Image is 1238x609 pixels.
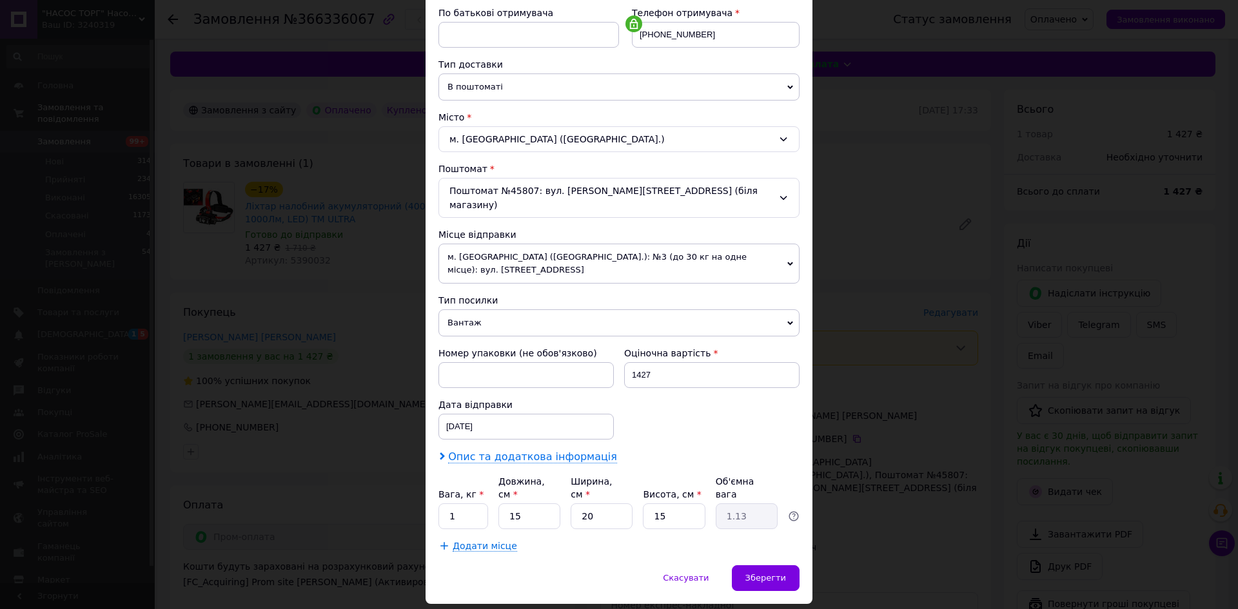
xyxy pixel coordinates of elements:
[663,573,709,583] span: Скасувати
[438,347,614,360] div: Номер упаковки (не обов'язково)
[632,8,732,18] span: Телефон отримувача
[438,295,498,305] span: Тип посилки
[438,489,484,499] label: Вага, кг
[632,22,800,48] input: +380
[438,8,553,18] span: По батькові отримувача
[438,111,800,124] div: Місто
[438,178,800,218] div: Поштомат №45807: вул. [PERSON_NAME][STREET_ADDRESS] (біля магазину)
[453,541,517,552] span: Додати місце
[498,476,545,499] label: Довжина, см
[624,347,800,360] div: Оціночна вартість
[438,398,614,411] div: Дата відправки
[571,476,612,499] label: Ширина, см
[438,162,800,175] div: Поштомат
[438,73,800,101] span: В поштоматі
[438,309,800,336] span: Вантаж
[643,489,701,499] label: Висота, см
[448,450,617,463] span: Опис та додаткова інформація
[745,573,786,583] span: Зберегти
[438,229,516,240] span: Місце відправки
[438,59,503,70] span: Тип доставки
[438,244,800,284] span: м. [GEOGRAPHIC_DATA] ([GEOGRAPHIC_DATA].): №3 (до 30 кг на одне місце): вул. [STREET_ADDRESS]
[438,126,800,152] div: м. [GEOGRAPHIC_DATA] ([GEOGRAPHIC_DATA].)
[716,475,778,501] div: Об'ємна вага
